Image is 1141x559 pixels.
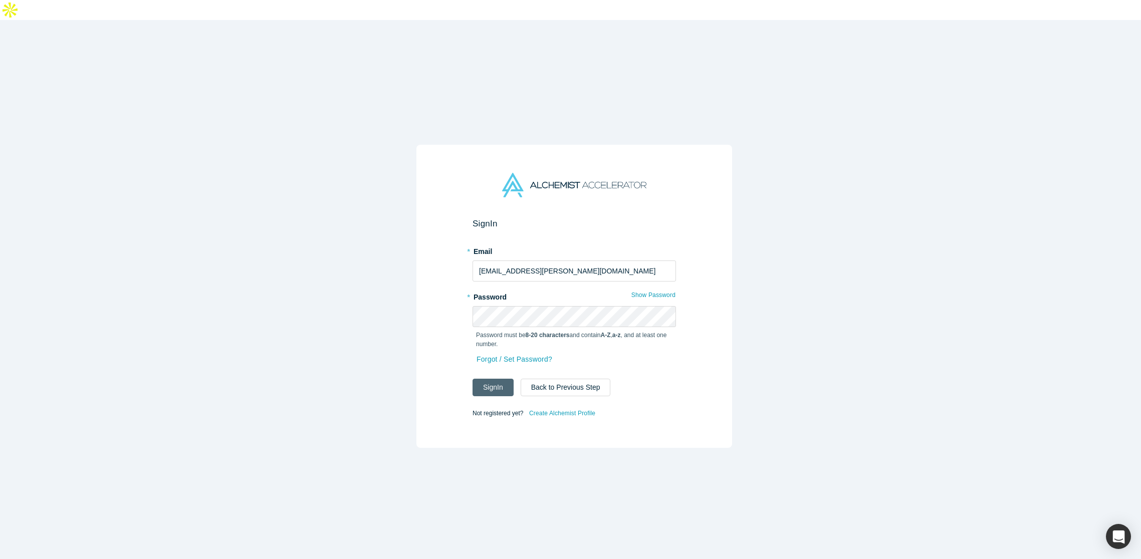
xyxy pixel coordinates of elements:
strong: A-Z [601,332,611,339]
label: Email [473,243,676,257]
strong: a-z [612,332,621,339]
button: SignIn [473,379,514,396]
p: Password must be and contain , , and at least one number. [476,331,672,349]
button: Back to Previous Step [521,379,611,396]
label: Password [473,289,676,303]
a: Forgot / Set Password? [476,351,553,368]
h2: Sign In [473,218,676,229]
span: Not registered yet? [473,410,523,417]
img: Alchemist Accelerator Logo [502,173,646,197]
button: Show Password [631,289,676,302]
strong: 8-20 characters [526,332,570,339]
a: Create Alchemist Profile [529,407,596,420]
